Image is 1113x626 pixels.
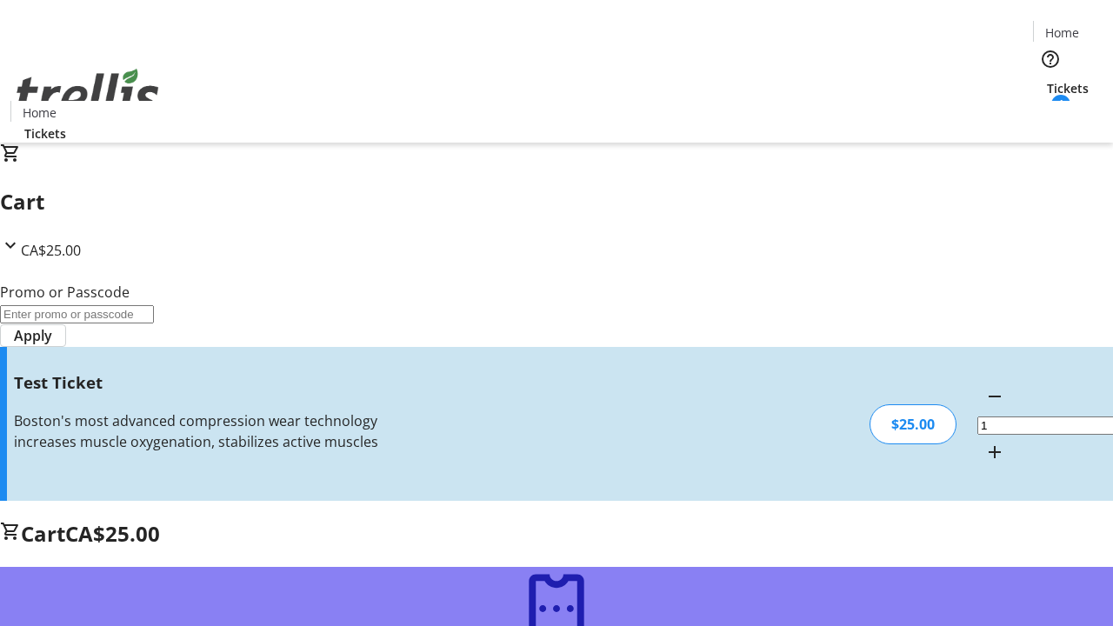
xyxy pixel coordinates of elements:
a: Home [11,103,67,122]
span: Home [1045,23,1079,42]
a: Home [1034,23,1090,42]
button: Cart [1033,97,1068,132]
button: Increment by one [977,435,1012,469]
div: $25.00 [870,404,956,444]
button: Help [1033,42,1068,77]
span: Tickets [1047,79,1089,97]
span: CA$25.00 [21,241,81,260]
h3: Test Ticket [14,370,394,395]
span: Apply [14,325,52,346]
button: Decrement by one [977,379,1012,414]
span: Home [23,103,57,122]
a: Tickets [10,124,80,143]
div: Boston's most advanced compression wear technology increases muscle oxygenation, stabilizes activ... [14,410,394,452]
span: CA$25.00 [65,519,160,548]
span: Tickets [24,124,66,143]
img: Orient E2E Organization pzrU8cvMMr's Logo [10,50,165,137]
a: Tickets [1033,79,1103,97]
